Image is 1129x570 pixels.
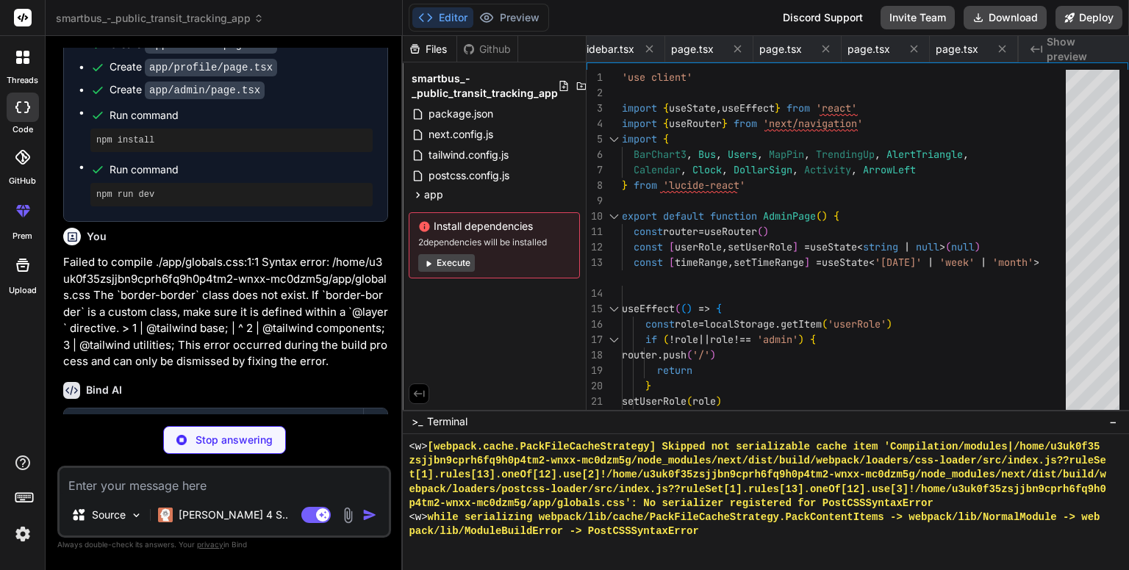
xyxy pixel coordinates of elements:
[675,256,728,269] span: timeRange
[657,364,692,377] span: return
[63,254,388,370] p: Failed to compile ./app/globals.css:1:1 Syntax error: /home/u3uk0f35zsjjbn9cprh6fq9h0p4tm2-wnxx-m...
[669,333,675,346] span: !
[1047,35,1117,64] span: Show preview
[728,256,734,269] span: ,
[604,332,623,347] div: Click to collapse the range.
[412,7,473,28] button: Editor
[698,302,710,315] span: =>
[804,148,810,161] span: ,
[409,454,1105,468] span: zsjjbn9cprh6fq9h0p4tm2-wnxx-mc0dzm5g/node_modules/next/dist/build/webpack/loaders/css-loader/src/...
[587,147,603,162] div: 6
[763,209,816,223] span: AdminPage
[604,131,623,147] div: Click to collapse the range.
[587,178,603,193] div: 8
[587,301,603,317] div: 15
[792,240,798,253] span: ]
[645,333,657,346] span: if
[663,117,669,130] span: {
[634,225,663,238] span: const
[634,178,657,192] span: from
[757,333,798,346] span: 'admin'
[669,240,675,253] span: [
[728,240,792,253] span: setUserRole
[1033,256,1039,269] span: >
[418,237,570,248] span: 2 dependencies will be installed
[669,256,675,269] span: [
[816,256,822,269] span: =
[64,408,363,457] button: SmartBus - Public Transit Tracking AppClick to open Workbench
[863,240,898,253] span: string
[822,317,828,331] span: (
[687,394,692,408] span: (
[710,333,734,346] span: role
[622,117,657,130] span: import
[964,6,1047,29] button: Download
[587,116,603,131] div: 4
[110,162,373,177] span: Run command
[622,394,687,408] span: setUserRole
[671,42,714,57] span: page.tsx
[734,163,792,176] span: DollarSign
[775,101,781,115] span: }
[886,148,963,161] span: AlertTriangle
[722,240,728,253] span: ,
[734,117,757,130] span: from
[886,317,892,331] span: )
[427,126,495,143] span: next.config.js
[681,163,687,176] span: ,
[663,348,687,361] span: push
[409,483,1105,497] span: ebpack/loaders/postcss-loader/src/index.js??ruleSet[1].rules[13].oneOf[12].use[3]!/home/u3uk0f35z...
[197,540,223,549] span: privacy
[657,348,663,361] span: .
[951,240,975,253] span: null
[418,254,475,272] button: Execute
[57,538,391,552] p: Always double-check its answers. Your in Bind
[418,219,570,234] span: Install dependencies
[1106,410,1120,433] button: −
[869,256,875,269] span: <
[734,333,751,346] span: !==
[798,333,804,346] span: )
[663,225,698,238] span: router
[774,6,872,29] div: Discord Support
[634,240,663,253] span: const
[9,175,36,187] label: GitHub
[804,240,810,253] span: =
[587,70,603,85] div: 1
[96,189,367,201] pre: npm run dev
[792,163,798,176] span: ,
[716,394,722,408] span: )
[759,42,802,57] span: page.tsx
[975,240,981,253] span: )
[687,348,692,361] span: (
[939,256,975,269] span: 'week'
[963,148,969,161] span: ,
[7,74,38,87] label: threads
[675,317,698,331] span: role
[847,42,890,57] span: page.tsx
[722,163,728,176] span: ,
[728,148,757,161] span: Users
[716,101,722,115] span: ,
[992,256,1033,269] span: 'month'
[428,511,1100,524] span: while serializing webpack/lib/cache/PackFileCacheStrategy.PackContentItems -> webpack/lib/NormalM...
[604,301,623,317] div: Click to collapse the range.
[587,85,603,101] div: 2
[669,117,722,130] span: useRouter
[110,108,373,123] span: Run command
[757,225,763,238] span: (
[875,256,922,269] span: '[DATE]'
[622,71,692,84] span: 'use client'
[816,101,857,115] span: 'react'
[804,256,810,269] span: ]
[86,383,122,397] h6: Bind AI
[409,524,699,538] span: pack/lib/ModuleBuildError -> PostCSSSyntaxError
[936,42,978,57] span: page.tsx
[634,148,687,161] span: BarChart3
[110,59,277,75] div: Create
[692,163,722,176] span: Clock
[810,333,816,346] span: {
[716,148,722,161] span: ,
[87,229,107,244] h6: You
[663,101,669,115] span: {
